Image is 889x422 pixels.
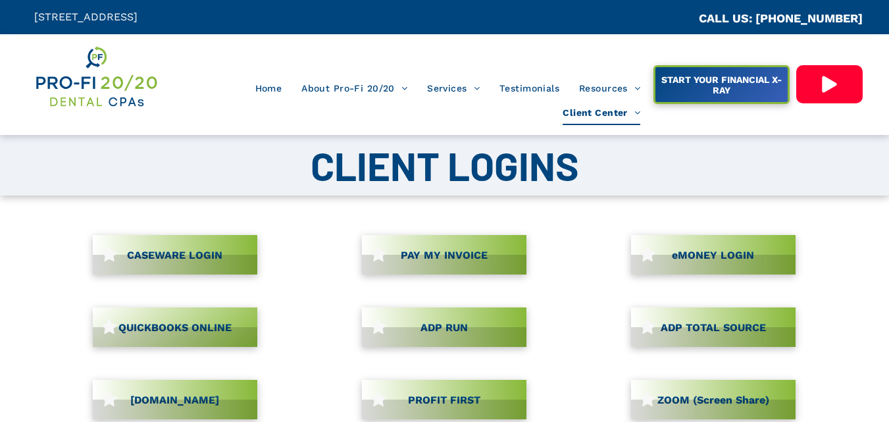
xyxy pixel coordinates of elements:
[667,242,759,268] span: eMONEY LOGIN
[292,76,417,101] a: About Pro-Fi 20/20
[362,307,526,347] a: ADP RUN
[631,380,796,419] a: ZOOM (Screen Share)
[362,235,526,275] a: PAY MY INVOICE
[653,387,774,413] span: ZOOM (Screen Share)
[93,235,257,275] a: CASEWARE LOGIN
[122,242,227,268] span: CASEWARE LOGIN
[656,315,771,340] span: ADP TOTAL SOURCE
[553,101,650,126] a: Client Center
[93,380,257,419] a: [DOMAIN_NAME]
[653,65,790,104] a: START YOUR FINANCIAL X-RAY
[631,307,796,347] a: ADP TOTAL SOURCE
[126,387,224,413] span: [DOMAIN_NAME]
[362,380,526,419] a: PROFIT FIRST
[643,13,699,25] span: CA::CALLC
[114,315,236,340] span: QUICKBOOKS ONLINE
[631,235,796,275] a: eMONEY LOGIN
[311,142,579,189] span: CLIENT LOGINS
[245,76,292,101] a: Home
[34,11,138,23] span: [STREET_ADDRESS]
[417,76,490,101] a: Services
[93,307,257,347] a: QUICKBOOKS ONLINE
[403,387,485,413] span: PROFIT FIRST
[699,11,863,25] a: CALL US: [PHONE_NUMBER]
[569,76,650,101] a: Resources
[396,242,492,268] span: PAY MY INVOICE
[416,315,472,340] span: ADP RUN
[657,68,786,102] span: START YOUR FINANCIAL X-RAY
[490,76,569,101] a: Testimonials
[34,44,159,109] img: Get Dental CPA Consulting, Bookkeeping, & Bank Loans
